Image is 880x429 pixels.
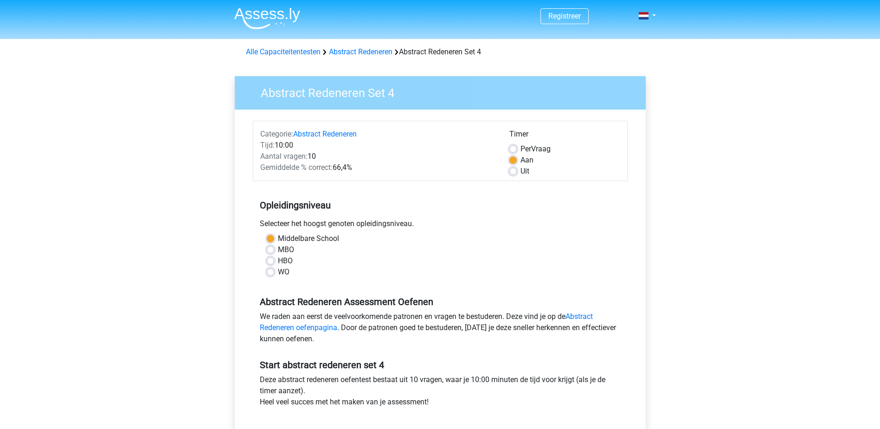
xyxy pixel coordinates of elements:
[509,129,620,143] div: Timer
[293,130,357,138] a: Abstract Redeneren
[260,130,293,138] span: Categorie:
[520,143,551,155] label: Vraag
[520,166,529,177] label: Uit
[260,359,621,370] h5: Start abstract redeneren set 4
[253,374,628,411] div: Deze abstract redeneren oefentest bestaat uit 10 vragen, waar je 10:00 minuten de tijd voor krijg...
[253,151,502,162] div: 10
[253,162,502,173] div: 66,4%
[260,196,621,214] h5: Opleidingsniveau
[278,255,293,266] label: HBO
[278,244,294,255] label: MBO
[234,7,300,29] img: Assessly
[260,152,308,161] span: Aantal vragen:
[278,233,339,244] label: Middelbare School
[260,296,621,307] h5: Abstract Redeneren Assessment Oefenen
[253,140,502,151] div: 10:00
[548,12,581,20] a: Registreer
[253,311,628,348] div: We raden aan eerst de veelvoorkomende patronen en vragen te bestuderen. Deze vind je op de . Door...
[246,47,321,56] a: Alle Capaciteitentesten
[520,155,533,166] label: Aan
[260,141,275,149] span: Tijd:
[250,82,639,100] h3: Abstract Redeneren Set 4
[242,46,638,58] div: Abstract Redeneren Set 4
[260,163,333,172] span: Gemiddelde % correct:
[278,266,289,278] label: WO
[520,144,531,153] span: Per
[329,47,392,56] a: Abstract Redeneren
[253,218,628,233] div: Selecteer het hoogst genoten opleidingsniveau.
